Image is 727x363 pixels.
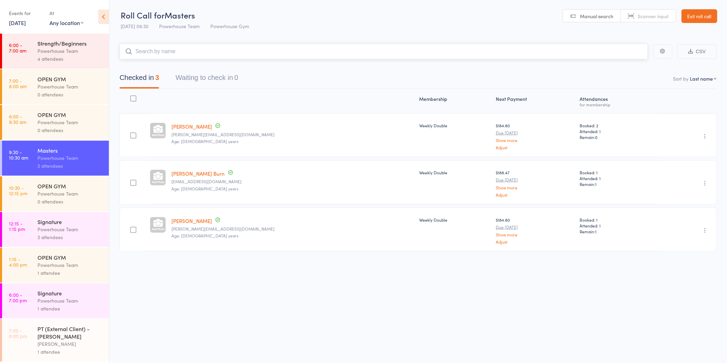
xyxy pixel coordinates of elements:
[49,19,83,26] div: Any location
[580,13,614,20] span: Manual search
[496,232,574,237] a: Show more
[673,75,689,82] label: Sort by
[120,70,159,89] button: Checked in3
[210,23,249,30] span: Powerhouse Gym
[37,325,103,340] div: PT (External Client) - [PERSON_NAME]
[2,141,109,176] a: 9:30 -10:30 amMastersPowerhouse Team3 attendees
[37,305,103,313] div: 1 attendee
[171,170,225,177] a: [PERSON_NAME] Burn
[496,130,574,135] small: Due [DATE]
[37,348,103,356] div: 1 attendee
[37,75,103,83] div: OPEN GYM
[37,218,103,225] div: Signature
[496,239,574,244] a: Adjust
[37,190,103,198] div: Powerhouse Team
[496,122,574,150] div: $184.80
[9,42,26,53] time: 6:00 - 7:00 am
[171,132,414,137] small: liese@ozemail.com.au
[37,297,103,305] div: Powerhouse Team
[638,13,669,20] span: Scanner input
[37,182,103,190] div: OPEN GYM
[9,256,27,267] time: 1:15 - 4:00 pm
[9,185,27,196] time: 10:30 - 12:15 pm
[37,162,103,170] div: 3 attendees
[9,328,27,339] time: 7:00 - 8:00 pm
[580,175,657,181] span: Attended: 1
[419,217,491,223] div: Weekly Double
[2,176,109,211] a: 10:30 -12:15 pmOPEN GYMPowerhouse Team0 attendees
[37,198,103,206] div: 0 attendees
[496,177,574,182] small: Due [DATE]
[419,169,491,175] div: Weekly Double
[159,23,200,30] span: Powerhouse Team
[37,91,103,98] div: 0 attendees
[682,9,717,23] a: Exit roll call
[580,128,657,134] span: Attended: 1
[595,134,598,140] span: 0
[171,233,238,238] span: Age: [DEMOGRAPHIC_DATA] years
[416,92,493,110] div: Membership
[37,340,103,348] div: [PERSON_NAME]
[120,44,648,59] input: Search by name
[2,212,109,247] a: 12:15 -1:15 pmSignaturePowerhouse Team3 attendees
[171,217,212,224] a: [PERSON_NAME]
[49,8,83,19] div: At
[496,217,574,244] div: $184.80
[9,19,26,26] a: [DATE]
[595,181,597,187] span: 1
[2,105,109,140] a: 8:00 -9:30 amOPEN GYMPowerhouse Team0 attendees
[37,111,103,118] div: OPEN GYM
[595,229,597,234] span: 1
[496,138,574,142] a: Show more
[171,226,414,231] small: waltraud.pix@gmail.com
[121,23,148,30] span: [DATE] 09:30
[155,74,159,81] div: 3
[493,92,577,110] div: Next Payment
[496,225,574,230] small: Due [DATE]
[9,221,25,232] time: 12:15 - 1:15 pm
[580,181,657,187] span: Remain:
[234,74,238,81] div: 0
[171,123,212,130] a: [PERSON_NAME]
[37,269,103,277] div: 1 attendee
[496,169,574,197] div: $188.47
[496,192,574,197] a: Adjust
[37,83,103,91] div: Powerhouse Team
[37,261,103,269] div: Powerhouse Team
[678,44,717,59] button: CSV
[165,9,195,21] span: Masters
[37,289,103,297] div: Signature
[37,55,103,63] div: 4 attendees
[176,70,238,89] button: Waiting to check in0
[2,319,109,362] a: 7:00 -8:00 pmPT (External Client) - [PERSON_NAME][PERSON_NAME]1 attendee
[580,169,657,175] span: Booked: 1
[496,185,574,190] a: Show more
[690,75,713,82] div: Last name
[496,145,574,150] a: Adjust
[580,122,657,128] span: Booked: 2
[171,179,414,184] small: mburn2535@gmail.com
[9,78,27,89] time: 7:00 - 8:00 am
[580,134,657,140] span: Remain:
[2,283,109,318] a: 6:00 -7:00 pmSignaturePowerhouse Team1 attendee
[121,9,165,21] span: Roll Call for
[9,114,26,125] time: 8:00 - 9:30 am
[9,8,43,19] div: Events for
[9,149,28,160] time: 9:30 - 10:30 am
[37,254,103,261] div: OPEN GYM
[37,118,103,126] div: Powerhouse Team
[37,225,103,233] div: Powerhouse Team
[37,233,103,241] div: 3 attendees
[2,69,109,104] a: 7:00 -8:00 amOPEN GYMPowerhouse Team0 attendees
[37,154,103,162] div: Powerhouse Team
[580,217,657,223] span: Booked: 1
[2,34,109,69] a: 6:00 -7:00 amStrength/BeginnersPowerhouse Team4 attendees
[419,122,491,128] div: Weekly Double
[580,102,657,107] div: for membership
[37,47,103,55] div: Powerhouse Team
[37,147,103,154] div: Masters
[580,229,657,234] span: Remain:
[577,92,660,110] div: Atten­dances
[171,138,238,144] span: Age: [DEMOGRAPHIC_DATA] years
[2,248,109,283] a: 1:15 -4:00 pmOPEN GYMPowerhouse Team1 attendee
